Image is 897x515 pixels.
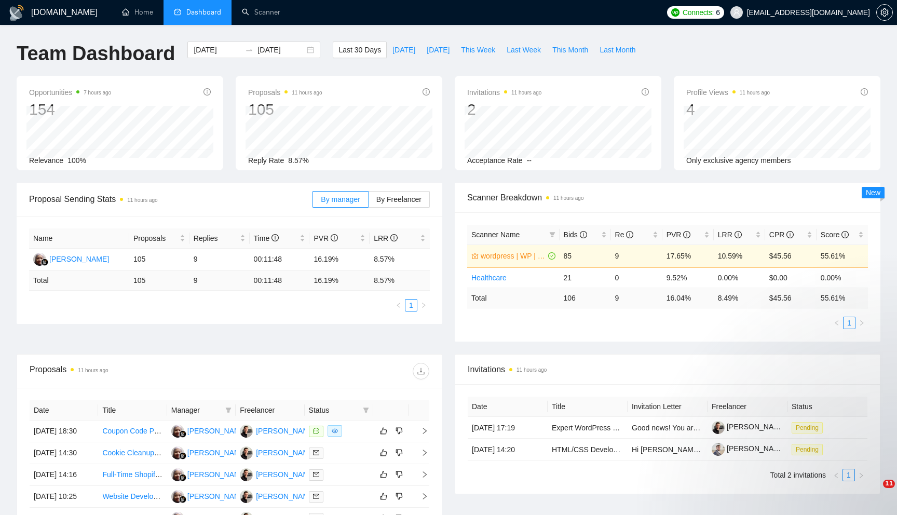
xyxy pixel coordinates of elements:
span: info-circle [390,234,398,241]
span: crown [471,252,479,260]
img: gigradar-bm.png [179,474,186,481]
span: Acceptance Rate [467,156,523,165]
span: left [396,302,402,308]
td: 85 [560,245,611,267]
td: 9 [189,270,250,291]
div: [PERSON_NAME] [256,469,316,480]
time: 11 hours ago [740,90,770,96]
time: 11 hours ago [553,195,583,201]
span: message [313,428,319,434]
td: 105 [129,249,189,270]
img: OS [240,468,253,481]
button: Last Month [594,42,641,58]
th: Freelancer [708,397,787,417]
div: [PERSON_NAME] [187,469,247,480]
span: New [866,188,880,197]
span: 6 [716,7,720,18]
div: [PERSON_NAME] [256,447,316,458]
span: [DATE] [427,44,450,56]
td: [DATE] 14:16 [30,464,98,486]
th: Status [787,397,867,417]
a: Healthcare [471,274,507,282]
td: HTML/CSS Developer for AI Presentation Templates [548,439,628,460]
td: 0.00% [714,267,765,288]
span: Re [615,231,634,239]
th: Invitation Letter [628,397,708,417]
a: NM[PERSON_NAME] [33,254,109,263]
span: -- [527,156,532,165]
span: info-circle [786,231,794,238]
span: filter [223,402,234,418]
span: right [420,302,427,308]
span: Profile Views [686,86,770,99]
span: info-circle [841,231,849,238]
input: Start date [194,44,241,56]
a: setting [876,8,893,17]
td: 9 [611,288,662,308]
span: like [380,492,387,500]
a: wordpress | WP | "Wocommerce" [481,250,546,262]
td: 17.65% [662,245,714,267]
li: Next Page [417,299,430,311]
div: [PERSON_NAME] [187,425,247,437]
span: info-circle [423,88,430,96]
span: like [380,427,387,435]
a: OS[PERSON_NAME] [240,448,316,456]
span: Connects: [683,7,714,18]
button: setting [876,4,893,21]
span: Relevance [29,156,63,165]
span: Scanner Name [471,231,520,239]
button: [DATE] [387,42,421,58]
img: logo [8,5,25,21]
span: swap-right [245,46,253,54]
time: 11 hours ago [511,90,541,96]
td: 55.61 % [817,288,868,308]
span: Invitations [468,363,867,376]
span: Last 30 Days [338,44,381,56]
img: NM [171,490,184,503]
td: 16.19% [309,249,370,270]
span: mail [313,450,319,456]
div: [PERSON_NAME] [256,491,316,502]
span: left [834,320,840,326]
th: Freelancer [236,400,304,421]
li: 1 [405,299,417,311]
span: This Month [552,44,588,56]
a: homeHome [122,8,153,17]
button: dislike [393,468,405,481]
span: LRR [374,234,398,242]
a: HTML/CSS Developer for AI Presentation Templates [552,445,721,454]
td: 16.19 % [309,270,370,291]
span: 8.57% [288,156,309,165]
td: 8.49 % [714,288,765,308]
th: Date [30,400,98,421]
span: 11 [883,480,895,488]
div: 2 [467,100,541,119]
td: $45.56 [765,245,817,267]
th: Manager [167,400,236,421]
td: Expert WordPress Developer Needed for High-Performance SaaS Site [548,417,628,439]
td: 9 [189,249,250,270]
span: PVR [314,234,338,242]
span: Invitations [467,86,541,99]
span: This Week [461,44,495,56]
span: info-circle [203,88,211,96]
td: 00:11:48 [250,270,310,291]
img: upwork-logo.png [671,8,679,17]
td: Cookie Cleanup & Privacy-First Conversion Tracking (WordPress/React) / GDPR [98,442,167,464]
span: Only exclusive agency members [686,156,791,165]
td: Coupon Code Placement on Third-Party Websites [98,421,167,442]
span: By Freelancer [376,195,422,204]
td: [DATE] 17:19 [468,417,548,439]
span: to [245,46,253,54]
td: 8.57 % [370,270,430,291]
span: check-circle [548,252,555,260]
button: This Week [455,42,501,58]
span: Bids [564,231,587,239]
span: 100% [67,156,86,165]
button: like [377,490,390,503]
span: info-circle [331,234,338,241]
time: 11 hours ago [127,197,157,203]
span: PVR [667,231,691,239]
